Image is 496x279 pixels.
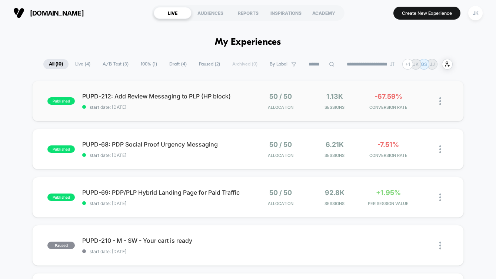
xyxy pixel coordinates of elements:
button: [DOMAIN_NAME] [11,7,86,19]
span: +1.95% [376,189,401,196]
img: end [390,62,395,66]
span: Allocation [268,201,293,206]
span: 50 / 50 [269,189,292,196]
span: PUPD-212: Add Review Messaging to PLP (HP block) [82,93,248,100]
p: JK [413,61,419,67]
span: PUPD-68: PDP Social Proof Urgency Messaging [82,141,248,148]
span: 50 / 50 [269,93,292,100]
span: Sessions [310,153,360,158]
span: By Label [270,61,287,67]
button: JK [466,6,485,21]
span: paused [47,242,75,249]
button: Create New Experience [393,7,460,20]
img: Visually logo [13,7,24,19]
span: 50 / 50 [269,141,292,148]
span: 1.13k [326,93,343,100]
img: close [439,194,441,201]
span: start date: [DATE] [82,201,248,206]
span: 92.8k [325,189,344,196]
img: close [439,145,441,153]
span: CONVERSION RATE [363,153,413,158]
span: Live ( 4 ) [70,59,96,69]
span: Sessions [310,201,360,206]
span: All ( 10 ) [43,59,69,69]
span: PER SESSION VALUE [363,201,413,206]
span: published [47,145,75,153]
span: Sessions [310,105,360,110]
img: close [439,242,441,249]
div: + 1 [402,59,413,70]
div: INSPIRATIONS [267,7,305,19]
span: start date: [DATE] [82,152,248,158]
span: 6.21k [326,141,344,148]
span: -7.51% [377,141,399,148]
h1: My Experiences [215,37,281,48]
span: published [47,97,75,105]
div: JK [468,6,483,20]
span: CONVERSION RATE [363,105,413,110]
span: 100% ( 1 ) [135,59,163,69]
span: [DOMAIN_NAME] [30,9,84,17]
span: -67.59% [375,93,402,100]
span: A/B Test ( 3 ) [97,59,134,69]
div: LIVE [154,7,192,19]
span: start date: [DATE] [82,249,248,254]
span: Allocation [268,153,293,158]
span: start date: [DATE] [82,104,248,110]
span: Draft ( 4 ) [164,59,192,69]
div: ACADEMY [305,7,343,19]
span: Allocation [268,105,293,110]
img: close [439,97,441,105]
span: PUPD-210 - M - SW - Your cart is ready [82,237,248,244]
span: Paused ( 2 ) [193,59,226,69]
p: GS [421,61,427,67]
div: REPORTS [229,7,267,19]
span: PUPD-69: PDP/PLP Hybrid Landing Page for Paid Traffic [82,189,248,196]
span: published [47,194,75,201]
p: JJ [430,61,435,67]
div: AUDIENCES [192,7,229,19]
